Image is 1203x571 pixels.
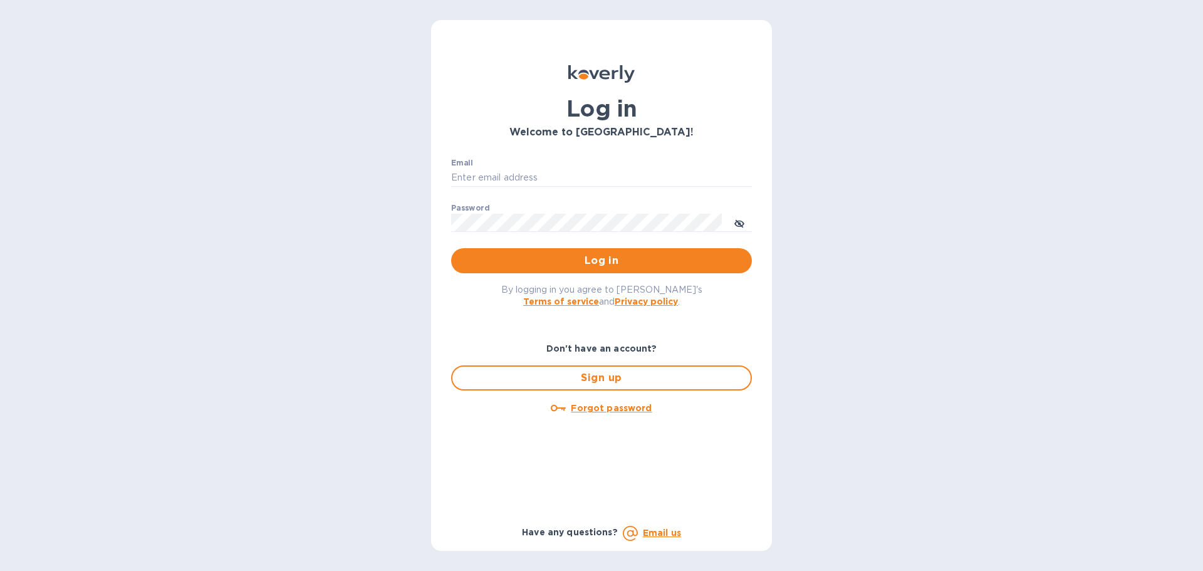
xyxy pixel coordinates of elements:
[451,365,752,390] button: Sign up
[571,403,652,413] u: Forgot password
[546,343,657,354] b: Don't have an account?
[461,253,742,268] span: Log in
[522,527,618,537] b: Have any questions?
[615,296,678,306] a: Privacy policy
[643,528,681,538] a: Email us
[451,169,752,187] input: Enter email address
[451,159,473,167] label: Email
[451,248,752,273] button: Log in
[501,285,702,306] span: By logging in you agree to [PERSON_NAME]'s and .
[451,204,489,212] label: Password
[462,370,741,385] span: Sign up
[727,210,752,235] button: toggle password visibility
[568,65,635,83] img: Koverly
[451,95,752,122] h1: Log in
[451,127,752,139] h3: Welcome to [GEOGRAPHIC_DATA]!
[523,296,599,306] a: Terms of service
